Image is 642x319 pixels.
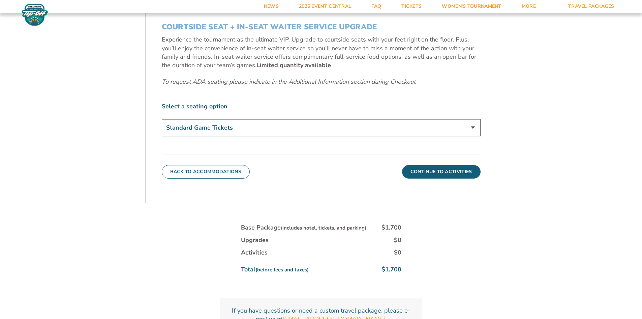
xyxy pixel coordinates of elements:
[241,236,269,244] div: Upgrades
[394,236,401,244] div: $0
[255,266,309,273] small: (before fees and taxes)
[281,224,366,231] small: (includes hotel, tickets, and parking)
[241,223,366,232] div: Base Package
[20,3,50,26] img: Fort Myers Tip-Off
[162,78,416,86] em: To request ADA seating please indicate in the Additional Information section during Checkout
[241,265,309,274] div: Total
[241,248,268,257] div: Activities
[402,165,481,179] button: Continue To Activities
[381,223,401,232] div: $1,700
[256,61,331,69] b: Limited quantity available
[394,248,401,257] div: $0
[162,23,481,31] h3: COURTSIDE SEAT + IN-SEAT WAITER SERVICE UPGRADE
[162,35,481,70] p: Experience the tournament as the ultimate VIP. Upgrade to courtside seats with your feet right on...
[162,102,481,111] label: Select a seating option
[381,265,401,274] div: $1,700
[162,165,250,179] button: Back To Accommodations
